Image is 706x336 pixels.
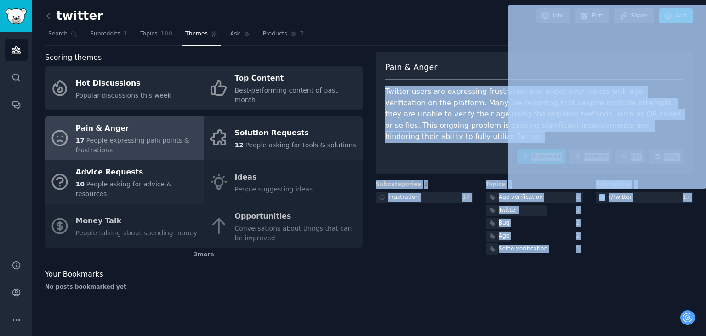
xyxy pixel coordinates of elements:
div: No posts bookmarked yet [45,283,363,291]
a: Frustration17 [376,192,473,203]
a: Twitter5 [486,205,583,216]
a: Age2 [486,231,583,242]
div: Age [499,232,510,240]
span: Best-performing content of past month [235,87,338,104]
span: 10 [76,180,85,188]
div: Twitter users are expressing frustration and anger over issues with age verification on the platf... [385,86,683,143]
div: Advice Requests [76,165,199,180]
div: 2 [576,232,583,240]
span: Search [48,30,68,38]
div: 5 [576,206,583,214]
a: Selfie verification1 [486,243,583,255]
div: Hot Discussions [76,76,171,91]
a: Pain & Anger17People expressing pain points & frustrations [45,116,204,160]
span: Pain & Anger [385,62,437,73]
span: 17 [76,137,85,144]
div: Pain & Anger [76,121,199,136]
a: Solution Requests12People asking for tools & solutions [204,116,363,160]
div: 8 [576,193,583,202]
img: GummySearch logo [6,8,27,24]
div: Solution Requests [235,126,356,141]
div: 2 more [45,248,363,262]
div: 2 [576,219,583,227]
span: Popular discussions this week [76,92,171,99]
span: Your Bookmarks [45,269,103,280]
span: Products [263,30,287,38]
a: Themes [182,27,221,46]
div: Selfie verification [499,245,548,253]
a: Ask [227,27,253,46]
a: Bug2 [486,218,583,229]
span: Subcategories [376,180,421,189]
span: Topics [140,30,157,38]
a: Twitterr/Twitter17 [596,192,693,203]
span: Themes [185,30,208,38]
span: 7 [300,30,304,38]
span: People asking for tools & solutions [245,141,356,149]
span: Ask [230,30,240,38]
span: Scoring themes [45,52,102,64]
div: Twitter [499,206,518,214]
a: Age verification8 [486,192,583,203]
span: 1 [124,30,128,38]
div: 1 [576,245,583,253]
img: Twitter [599,194,605,201]
h2: twitter [45,9,103,23]
span: Topics [486,180,506,189]
a: Subreddits1 [87,27,131,46]
div: 17 [462,193,473,202]
a: Advice Requests10People asking for advice & resources [45,160,204,204]
span: 100 [161,30,173,38]
div: Top Content [235,71,358,86]
a: Top ContentBest-performing content of past month [204,66,363,110]
div: Frustration [388,193,419,202]
span: 1 [424,181,428,187]
span: People expressing pain points & frustrations [76,137,189,154]
a: Search [45,27,80,46]
div: Age verification [499,193,543,202]
div: Bug [499,219,510,227]
span: 12 [235,141,244,149]
a: Products7 [260,27,307,46]
span: Subreddits [90,30,120,38]
div: r/ Twitter [609,193,632,202]
a: Hot DiscussionsPopular discussions this week [45,66,204,110]
span: People asking for advice & resources [76,180,172,197]
div: 17 [683,193,693,202]
a: Topics100 [137,27,176,46]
